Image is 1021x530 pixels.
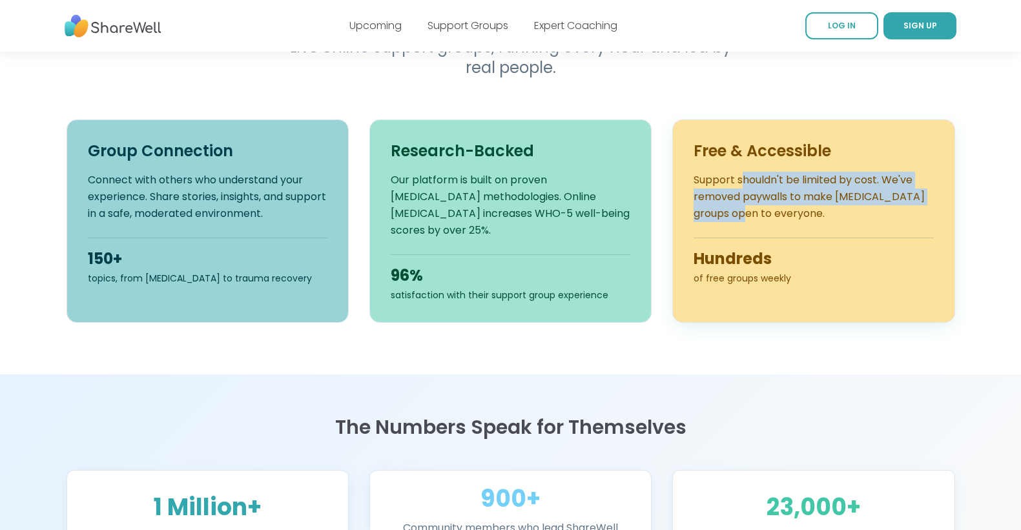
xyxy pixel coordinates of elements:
[263,37,759,78] p: Live online support groups, running every hour and led by real people.
[534,18,617,33] a: Expert Coaching
[688,494,938,520] div: 23,000+
[391,289,630,301] div: satisfaction with their support group experience
[88,172,327,222] p: Connect with others who understand your experience. Share stories, insights, and support in a saf...
[88,141,327,161] h3: Group Connection
[805,12,878,39] a: LOG IN
[88,272,327,285] div: topics, from [MEDICAL_DATA] to trauma recovery
[828,20,856,31] span: LOG IN
[391,172,630,239] p: Our platform is built on proven [MEDICAL_DATA] methodologies. Online [MEDICAL_DATA] increases WHO...
[694,272,933,285] div: of free groups weekly
[694,172,933,222] p: Support shouldn't be limited by cost. We've removed paywalls to make [MEDICAL_DATA] groups open t...
[65,8,161,44] img: ShareWell Nav Logo
[88,249,327,269] div: 150+
[67,416,955,439] h2: The Numbers Speak for Themselves
[694,249,933,269] div: Hundreds
[883,12,956,39] a: SIGN UP
[694,141,933,161] h3: Free & Accessible
[391,141,630,161] h3: Research-Backed
[386,486,635,512] div: 900+
[349,18,402,33] a: Upcoming
[391,265,630,286] div: 96%
[428,18,508,33] a: Support Groups
[83,494,333,520] div: 1 Million+
[903,20,937,31] span: SIGN UP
